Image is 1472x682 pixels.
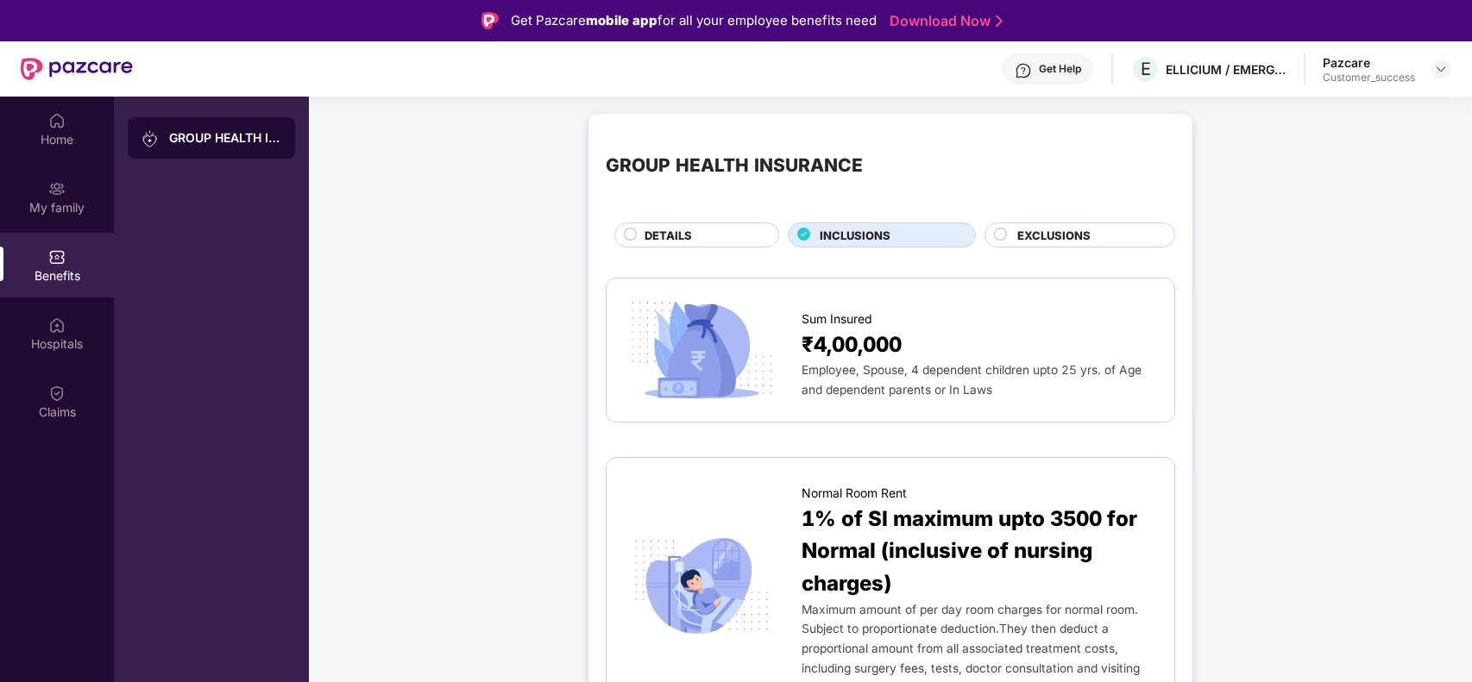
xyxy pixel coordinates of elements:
span: DETAILS [645,227,692,244]
img: svg+xml;base64,PHN2ZyB3aWR0aD0iMjAiIGhlaWdodD0iMjAiIHZpZXdCb3g9IjAgMCAyMCAyMCIgZmlsbD0ibm9uZSIgeG... [48,180,66,197]
div: Get Pazcare for all your employee benefits need [511,10,877,31]
div: Customer_success [1323,71,1415,84]
img: svg+xml;base64,PHN2ZyBpZD0iSGVscC0zMngzMiIgeG1sbnM9Imh0dHA6Ly93d3cudzMub3JnLzIwMDAvc3ZnIiB3aWR0aD... [1015,62,1032,79]
img: svg+xml;base64,PHN2ZyBpZD0iRHJvcGRvd24tMzJ4MzIiIHhtbG5zPSJodHRwOi8vd3d3LnczLm9yZy8yMDAwL3N2ZyIgd2... [1434,62,1448,76]
img: Stroke [996,12,1003,30]
span: Sum Insured [802,310,872,328]
img: icon [624,296,779,404]
strong: mobile app [586,12,657,28]
img: New Pazcare Logo [21,58,133,80]
a: Download Now [890,12,997,30]
span: 1% of SI maximum upto 3500 for Normal (inclusive of nursing charges) [802,503,1157,600]
span: Employee, Spouse, 4 dependent children upto 25 yrs. of Age and dependent parents or In Laws [802,363,1142,397]
img: svg+xml;base64,PHN2ZyBpZD0iSG9zcGl0YWxzIiB4bWxucz0iaHR0cDovL3d3dy53My5vcmcvMjAwMC9zdmciIHdpZHRoPS... [48,316,66,334]
div: ELLICIUM / EMERGYS SOLUTIONS PRIVATE LIMITED [1166,61,1286,78]
img: svg+xml;base64,PHN2ZyBpZD0iSG9tZSIgeG1sbnM9Imh0dHA6Ly93d3cudzMub3JnLzIwMDAvc3ZnIiB3aWR0aD0iMjAiIG... [48,112,66,129]
div: Get Help [1039,62,1081,76]
div: Pazcare [1323,54,1415,71]
img: svg+xml;base64,PHN2ZyBpZD0iQmVuZWZpdHMiIHhtbG5zPSJodHRwOi8vd3d3LnczLm9yZy8yMDAwL3N2ZyIgd2lkdGg9Ij... [48,248,66,266]
span: Normal Room Rent [802,484,907,503]
span: EXCLUSIONS [1017,227,1091,244]
img: svg+xml;base64,PHN2ZyB3aWR0aD0iMjAiIGhlaWdodD0iMjAiIHZpZXdCb3g9IjAgMCAyMCAyMCIgZmlsbD0ibm9uZSIgeG... [142,130,159,147]
span: E [1141,59,1151,79]
div: GROUP HEALTH INSURANCE [606,152,863,180]
img: icon [624,532,779,641]
div: GROUP HEALTH INSURANCE [169,129,281,147]
img: Logo [481,12,499,29]
span: INCLUSIONS [820,227,890,244]
img: svg+xml;base64,PHN2ZyBpZD0iQ2xhaW0iIHhtbG5zPSJodHRwOi8vd3d3LnczLm9yZy8yMDAwL3N2ZyIgd2lkdGg9IjIwIi... [48,385,66,402]
span: ₹4,00,000 [802,328,902,361]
